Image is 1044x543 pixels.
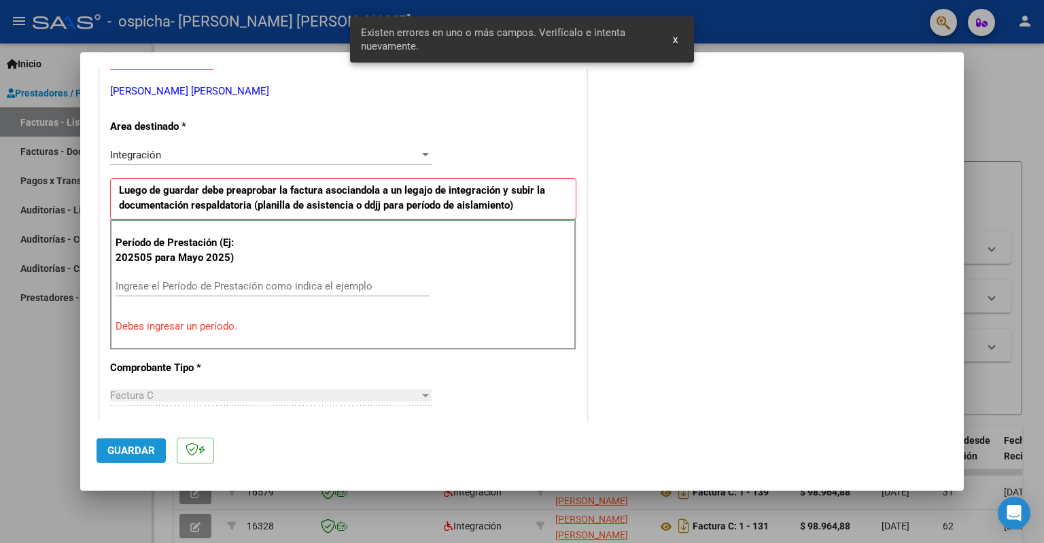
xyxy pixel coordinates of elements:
p: Debes ingresar un período. [116,319,571,334]
p: [PERSON_NAME] [PERSON_NAME] [110,84,576,99]
span: x [673,33,678,46]
strong: Luego de guardar debe preaprobar la factura asociandola a un legajo de integración y subir la doc... [119,184,545,212]
span: Existen errores en uno o más campos. Verifícalo e intenta nuevamente. [361,26,657,53]
p: Período de Prestación (Ej: 202505 para Mayo 2025) [116,235,252,266]
p: Comprobante Tipo * [110,360,250,376]
span: Factura C [110,389,154,402]
button: x [662,27,689,52]
span: Integración [110,149,161,161]
div: Open Intercom Messenger [998,497,1030,529]
span: Guardar [107,444,155,457]
p: Area destinado * [110,119,250,135]
button: Guardar [97,438,166,463]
